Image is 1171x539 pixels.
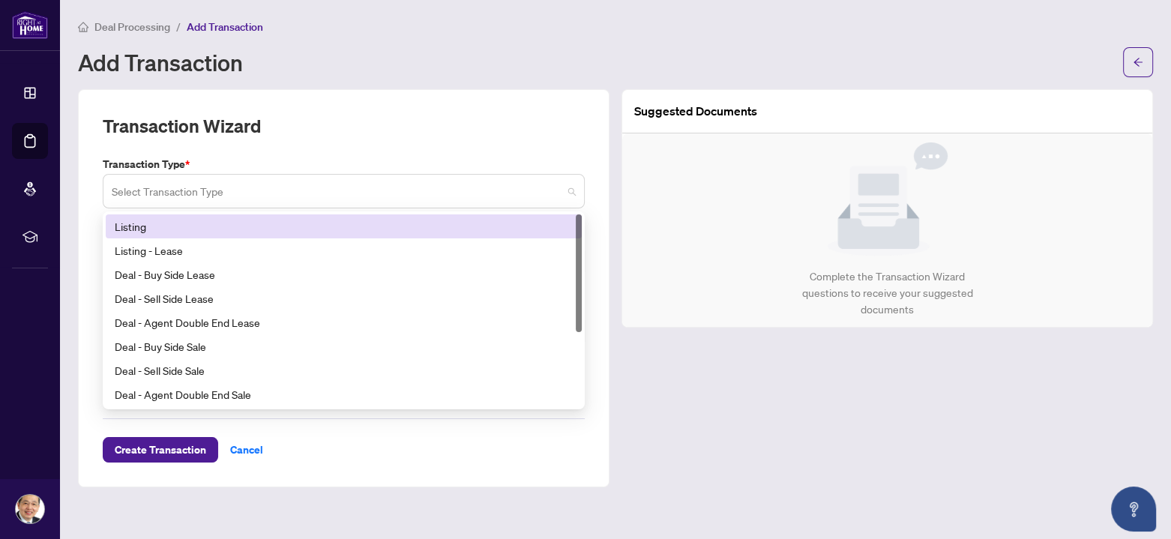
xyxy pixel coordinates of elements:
img: Profile Icon [16,495,44,523]
div: Deal - Sell Side Sale [115,362,573,379]
div: Listing - Lease [115,242,573,259]
span: arrow-left [1133,57,1143,67]
span: home [78,22,88,32]
img: Null State Icon [828,142,948,256]
div: Complete the Transaction Wizard questions to receive your suggested documents [786,268,989,318]
h2: Transaction Wizard [103,114,261,138]
div: Deal - Agent Double End Sale [106,382,582,406]
div: Deal - Sell Side Sale [106,358,582,382]
div: Deal - Sell Side Lease [106,286,582,310]
span: Cancel [230,438,263,462]
div: Deal - Agent Double End Sale [115,386,573,403]
span: Deal Processing [94,20,170,34]
div: Listing [106,214,582,238]
li: / [176,18,181,35]
img: logo [12,11,48,39]
div: Deal - Buy Side Sale [106,334,582,358]
button: Cancel [218,437,275,463]
div: Deal - Buy Side Sale [115,338,573,355]
div: Listing [115,218,573,235]
article: Suggested Documents [634,102,757,121]
div: Deal - Sell Side Lease [115,290,573,307]
div: Deal - Buy Side Lease [106,262,582,286]
div: Deal - Buy Side Lease [115,266,573,283]
button: Open asap [1111,487,1156,532]
span: Add Transaction [187,20,263,34]
div: Deal - Agent Double End Lease [115,314,573,331]
h1: Add Transaction [78,50,243,74]
span: Create Transaction [115,438,206,462]
div: Listing - Lease [106,238,582,262]
div: Deal - Agent Double End Lease [106,310,582,334]
label: Transaction Type [103,156,585,172]
button: Create Transaction [103,437,218,463]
